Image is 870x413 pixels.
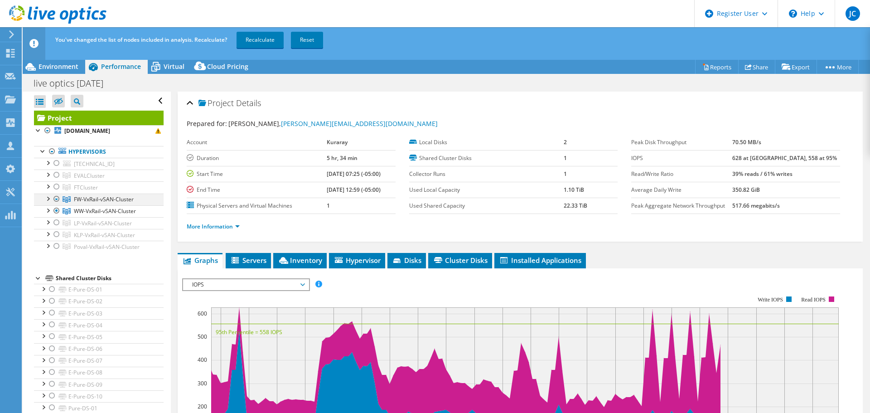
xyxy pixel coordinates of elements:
a: E-Pure-DS-09 [34,379,164,390]
text: 95th Percentile = 558 IOPS [216,328,282,336]
text: 300 [198,379,207,387]
span: Performance [101,62,141,71]
span: Disks [392,256,421,265]
label: Shared Cluster Disks [409,154,564,163]
b: 517.66 megabits/s [732,202,780,209]
text: 200 [198,403,207,410]
a: KLP-VxRail-vSAN-Cluster [34,229,164,241]
b: 22.33 TiB [564,202,587,209]
a: [PERSON_NAME][EMAIL_ADDRESS][DOMAIN_NAME] [281,119,438,128]
label: Prepared for: [187,119,227,128]
span: Cloud Pricing [207,62,248,71]
h1: live optics [DATE] [29,78,117,88]
span: Graphs [182,256,218,265]
b: [DATE] 12:59 (-05:00) [327,186,381,194]
a: LP-VxRail-vSAN-Cluster [34,217,164,229]
span: [TECHNICAL_ID] [74,160,115,168]
span: IOPS [188,279,304,290]
label: Peak Aggregate Network Throughput [631,201,732,210]
b: 1 [564,154,567,162]
label: Collector Runs [409,170,564,179]
a: EVALCluster [34,170,164,181]
span: You've changed the list of nodes included in analysis. Recalculate? [55,36,227,44]
a: [TECHNICAL_ID] [34,158,164,170]
text: Read IOPS [802,296,826,303]
a: Share [738,60,775,74]
a: WW-VxRail-vSAN-Cluster [34,205,164,217]
span: [PERSON_NAME], [228,119,438,128]
a: E-Pure-DS-07 [34,355,164,367]
b: 1 [327,202,330,209]
span: KLP-VxRail-vSAN-Cluster [74,231,135,239]
b: Kuraray [327,138,348,146]
span: WW-VxRail-vSAN-Cluster [74,207,136,215]
b: 39% reads / 61% writes [732,170,793,178]
span: Installed Applications [499,256,581,265]
text: Write IOPS [758,296,783,303]
span: JC [846,6,860,21]
a: Reset [291,32,323,48]
b: [DOMAIN_NAME] [64,127,110,135]
span: LP-VxRail-vSAN-Cluster [74,219,132,227]
svg: \n [789,10,797,18]
a: Reports [695,60,739,74]
b: 2 [564,138,567,146]
a: Export [775,60,817,74]
b: 70.50 MB/s [732,138,761,146]
a: E-Pure-DS-04 [34,319,164,331]
a: Recalculate [237,32,284,48]
div: Shared Cluster Disks [56,273,164,284]
a: FTCluster [34,181,164,193]
b: 628 at [GEOGRAPHIC_DATA], 558 at 95% [732,154,837,162]
text: 600 [198,310,207,317]
a: E-Pure-DS-10 [34,390,164,402]
text: 500 [198,333,207,340]
b: 350.82 GiB [732,186,760,194]
label: Used Shared Capacity [409,201,564,210]
label: Duration [187,154,327,163]
label: Start Time [187,170,327,179]
span: FW-VxRail-vSAN-Cluster [74,195,134,203]
a: [DOMAIN_NAME] [34,125,164,137]
span: Poval-VxRail-vSAN-Cluster [74,243,140,251]
span: Servers [230,256,266,265]
text: 400 [198,356,207,364]
a: Project [34,111,164,125]
label: Local Disks [409,138,564,147]
a: E-Pure-DS-05 [34,331,164,343]
span: Cluster Disks [433,256,488,265]
a: E-Pure-DS-01 [34,284,164,296]
b: 1.10 TiB [564,186,584,194]
label: Average Daily Write [631,185,732,194]
a: Hypervisors [34,146,164,158]
label: IOPS [631,154,732,163]
a: E-Pure-DS-06 [34,343,164,355]
label: Read/Write Ratio [631,170,732,179]
label: End Time [187,185,327,194]
b: [DATE] 07:25 (-05:00) [327,170,381,178]
b: 1 [564,170,567,178]
span: Environment [39,62,78,71]
span: Details [236,97,261,108]
a: E-Pure-DS-03 [34,307,164,319]
a: Poval-VxRail-vSAN-Cluster [34,241,164,253]
a: More Information [187,223,240,230]
b: 5 hr, 34 min [327,154,358,162]
label: Account [187,138,327,147]
span: Project [198,99,234,108]
span: Inventory [278,256,322,265]
a: More [817,60,859,74]
span: Hypervisor [333,256,381,265]
a: E-Pure-DS-08 [34,367,164,379]
label: Used Local Capacity [409,185,564,194]
label: Peak Disk Throughput [631,138,732,147]
a: E-Pure-DS-02 [34,296,164,307]
span: FTCluster [74,184,98,191]
a: FW-VxRail-vSAN-Cluster [34,194,164,205]
span: Virtual [164,62,184,71]
span: EVALCluster [74,172,105,180]
label: Physical Servers and Virtual Machines [187,201,327,210]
